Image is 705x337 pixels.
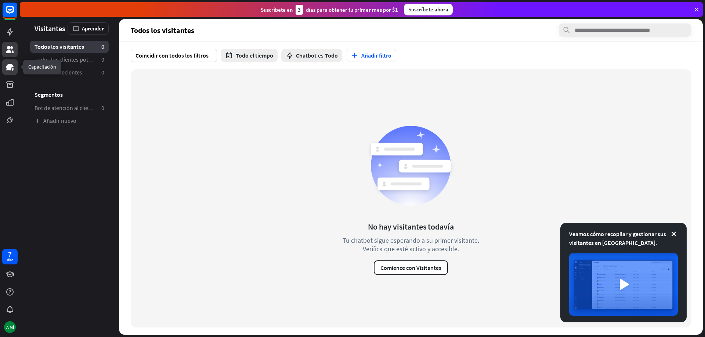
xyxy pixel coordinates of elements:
button: Todo el tiempo [221,49,278,62]
font: 0 [101,104,104,111]
button: Añadir filtro [346,49,396,62]
font: 7 [8,249,12,259]
font: Aprender [82,25,104,32]
font: Comience con Visitantes [380,264,441,271]
font: Bot de atención al cliente — Boletín informativo [35,104,151,111]
font: Añadir nuevo [43,117,76,124]
font: 0 [101,69,104,76]
font: Coincidir con todos los filtros [135,52,209,59]
font: días para obtener tu primer mes por $1 [306,6,398,13]
font: Visitantes [35,24,65,33]
font: Añadir filtro [361,52,391,59]
font: Tu chatbot sigue esperando a su primer visitante. Verifica que esté activo y accesible. [343,236,479,253]
font: 0 [101,43,104,50]
font: 3 [298,6,301,13]
a: Todos los clientes potenciales 0 [30,54,109,66]
font: Todo el tiempo [236,52,273,59]
font: No hay visitantes todavía [368,221,454,232]
img: imagen [569,253,678,316]
a: Bot de atención al cliente — Boletín informativo 0 [30,102,109,114]
font: Todos los visitantes [35,43,84,50]
font: Segmentos [35,91,63,98]
font: es [318,52,323,59]
button: Comience con Visitantes [374,260,448,275]
font: Todos los clientes potenciales [35,56,108,63]
font: Suscríbete ahora [408,6,448,13]
font: Todos los visitantes [131,26,194,35]
font: A MÍ [6,325,14,330]
font: 0 [101,56,104,63]
font: Suscríbete en [261,6,293,13]
a: 7 días [2,249,18,264]
button: Abrir el widget de chat LiveChat [6,3,28,25]
font: días [7,257,13,262]
a: Visitantes recientes 0 [30,66,109,78]
font: Veamos cómo recopilar y gestionar sus visitantes en [GEOGRAPHIC_DATA]. [569,230,666,246]
font: Chatbot [296,52,317,59]
font: Visitantes recientes [35,69,82,76]
font: Todo [325,52,338,59]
